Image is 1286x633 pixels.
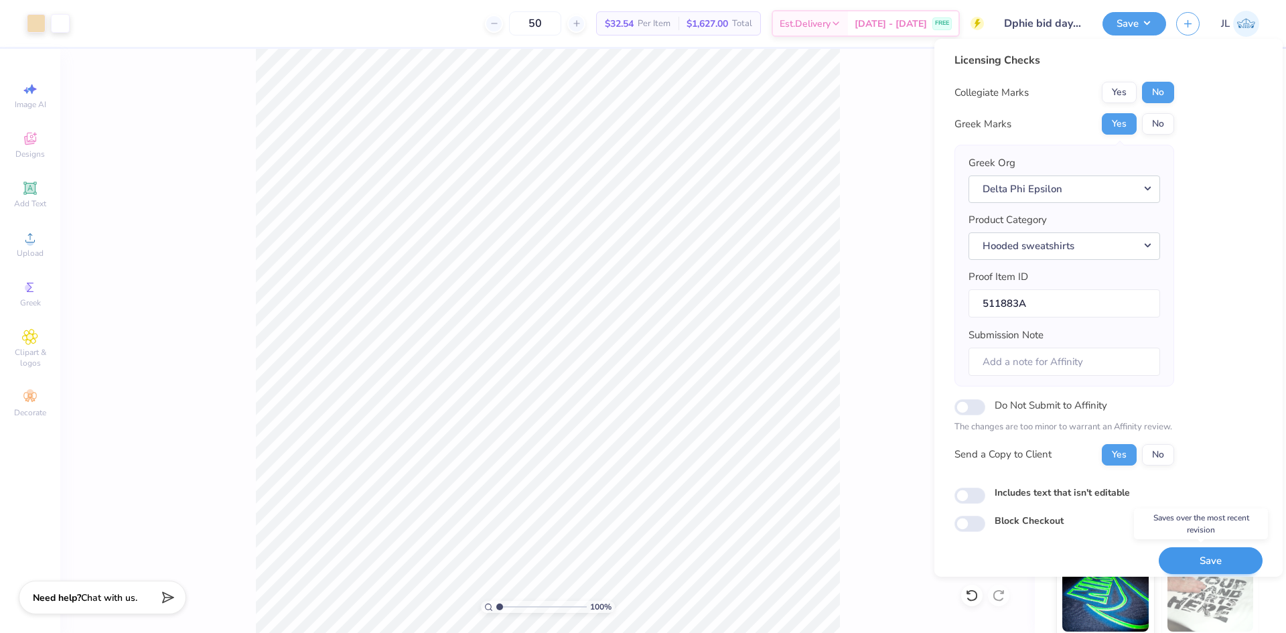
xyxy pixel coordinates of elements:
span: Greek [20,297,41,308]
div: Send a Copy to Client [954,447,1052,462]
button: Save [1102,12,1166,36]
button: No [1142,82,1174,103]
label: Proof Item ID [969,269,1028,285]
div: Collegiate Marks [954,85,1029,100]
label: Greek Org [969,155,1015,171]
button: Hooded sweatshirts [969,232,1160,260]
span: FREE [935,19,949,28]
label: Block Checkout [995,514,1064,528]
img: Jairo Laqui [1233,11,1259,37]
button: Yes [1102,82,1137,103]
span: Image AI [15,99,46,110]
button: Delta Phi Epsilon [969,175,1160,203]
span: 100 % [590,601,612,613]
span: $1,627.00 [687,17,728,31]
span: $32.54 [605,17,634,31]
span: JL [1221,16,1230,31]
img: Glow in the Dark Ink [1062,565,1149,632]
label: Includes text that isn't editable [995,486,1130,500]
a: JL [1221,11,1259,37]
label: Do Not Submit to Affinity [995,397,1107,414]
button: No [1142,113,1174,135]
span: Est. Delivery [780,17,831,31]
input: Add a note for Affinity [969,348,1160,376]
span: Clipart & logos [7,347,54,368]
span: Chat with us. [81,591,137,604]
label: Product Category [969,212,1047,228]
span: Designs [15,149,45,159]
img: Water based Ink [1167,565,1254,632]
div: Licensing Checks [954,52,1174,68]
span: Per Item [638,17,670,31]
span: [DATE] - [DATE] [855,17,927,31]
button: Save [1159,547,1263,575]
strong: Need help? [33,591,81,604]
div: Greek Marks [954,117,1011,132]
button: No [1142,444,1174,466]
label: Submission Note [969,328,1044,343]
button: Yes [1102,113,1137,135]
span: Upload [17,248,44,259]
input: – – [509,11,561,36]
button: Yes [1102,444,1137,466]
span: Total [732,17,752,31]
span: Add Text [14,198,46,209]
div: Saves over the most recent revision [1134,508,1268,539]
input: Untitled Design [994,10,1092,37]
span: Decorate [14,407,46,418]
p: The changes are too minor to warrant an Affinity review. [954,421,1174,434]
